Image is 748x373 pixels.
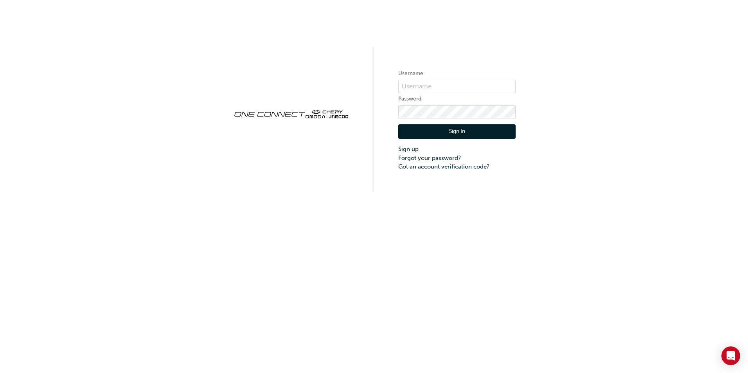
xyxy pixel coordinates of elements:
[398,162,516,171] a: Got an account verification code?
[398,154,516,163] a: Forgot your password?
[398,69,516,78] label: Username
[398,94,516,104] label: Password
[232,103,350,124] img: oneconnect
[721,346,740,365] div: Open Intercom Messenger
[398,145,516,154] a: Sign up
[398,124,516,139] button: Sign In
[398,80,516,93] input: Username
